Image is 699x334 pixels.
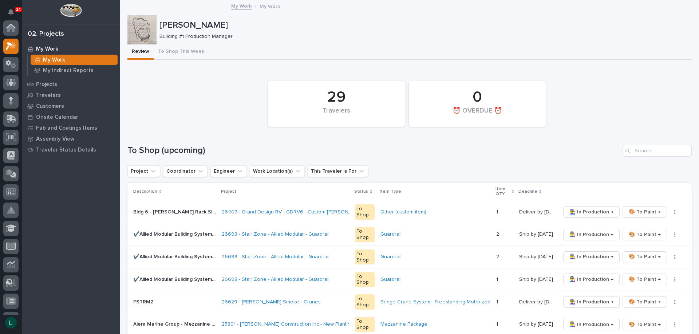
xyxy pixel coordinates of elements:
[36,114,78,121] p: Onsite Calendar
[355,294,374,310] div: To Shop
[496,230,501,237] p: 2
[222,276,329,283] a: 26698 - Stair Zone - Allied Modular - Guardrail
[496,208,499,215] p: 1
[127,291,692,313] tr: FSTRM2FSTRM2 26629 - [PERSON_NAME] Smoke - Cranes To ShopBridge Crane System - Freestanding Motor...
[569,320,613,329] span: 👨‍🏭 In Production →
[421,107,533,122] div: ⏰ OVERDUE ⏰
[3,4,19,20] button: Notifications
[22,122,120,133] a: Fab and Coatings Items
[496,320,499,327] p: 1
[563,296,620,308] button: 👨‍🏭 In Production →
[355,227,374,242] div: To Shop
[222,231,329,237] a: 26698 - Stair Zone - Allied Modular - Guardrail
[127,145,620,156] h1: To Shop (upcoming)
[623,319,667,330] button: 🎨 To Paint →
[380,276,402,283] a: Guardrail
[43,67,94,74] p: My Indirect Reports
[28,30,64,38] div: 02. Projects
[421,88,533,106] div: 0
[380,299,490,305] a: Bridge Crane System - Freestanding Motorized
[127,44,154,60] button: Review
[133,208,217,215] p: Bldg 6 - Lino Rack Slide Out Floors Revised
[133,188,157,196] p: Description
[355,204,374,220] div: To Shop
[355,249,374,265] div: To Shop
[127,268,692,291] tr: ✔️Allied Modular Building Systems - Guardrail 3✔️Allied Modular Building Systems - Guardrail 3 26...
[380,321,427,327] a: Mezzanine Package
[222,321,410,327] a: 25891 - [PERSON_NAME] Construction Inc - New Plant Setup - Mezzanine Project
[563,274,620,285] button: 👨‍🏭 In Production →
[563,319,620,330] button: 👨‍🏭 In Production →
[629,298,661,306] span: 🎨 To Paint →
[354,188,368,196] p: Status
[496,298,499,305] p: 1
[519,275,554,283] p: Ship by [DATE]
[154,44,209,60] button: To Shop This Week
[133,252,217,260] p: ✔️Allied Modular Building Systems - Guardrail 2
[518,188,537,196] p: Deadline
[280,107,392,122] div: Travelers
[623,145,692,157] input: Search
[22,144,120,155] a: Traveler Status Details
[380,254,402,260] a: Guardrail
[36,46,58,52] p: My Work
[280,88,392,106] div: 29
[569,230,613,239] span: 👨‍🏭 In Production →
[519,230,554,237] p: Ship by [DATE]
[36,81,57,88] p: Projects
[22,43,120,54] a: My Work
[22,101,120,111] a: Customers
[28,55,120,65] a: My Work
[43,57,65,63] p: My Work
[127,246,692,268] tr: ✔️Allied Modular Building Systems - Guardrail 2✔️Allied Modular Building Systems - Guardrail 2 26...
[36,125,97,131] p: Fab and Coatings Items
[629,252,661,261] span: 🎨 To Paint →
[569,298,613,306] span: 👨‍🏭 In Production →
[231,1,252,10] a: My Work
[260,2,280,10] p: My Work
[210,165,247,177] button: Engineer
[563,206,620,218] button: 👨‍🏭 In Production →
[16,7,21,12] p: 34
[519,298,556,305] p: Deliver by [DATE]
[36,136,74,142] p: Assembly View
[127,165,160,177] button: Project
[380,188,401,196] p: Item Type
[519,252,554,260] p: Ship by [DATE]
[163,165,208,177] button: Coordinator
[623,296,667,308] button: 🎨 To Paint →
[569,252,613,261] span: 👨‍🏭 In Production →
[629,230,661,239] span: 🎨 To Paint →
[60,4,82,17] img: Workspace Logo
[133,275,217,283] p: ✔️Allied Modular Building Systems - Guardrail 3
[519,208,556,215] p: Deliver by 8/29/25
[380,209,426,215] a: Other (custom item)
[569,275,613,284] span: 👨‍🏭 In Production →
[623,229,667,240] button: 🎨 To Paint →
[629,320,661,329] span: 🎨 To Paint →
[133,230,217,237] p: ✔️Allied Modular Building Systems - Guardrail 1
[222,299,321,305] a: 26629 - [PERSON_NAME] Smoke - Cranes
[159,34,686,40] p: Building #1 Production Manager
[127,201,692,223] tr: Bldg 6 - [PERSON_NAME] Rack Slide Out Floors RevisedBldg 6 - [PERSON_NAME] Rack Slide Out Floors ...
[127,223,692,246] tr: ✔️Allied Modular Building Systems - Guardrail 1✔️Allied Modular Building Systems - Guardrail 1 26...
[623,251,667,263] button: 🎨 To Paint →
[496,275,499,283] p: 1
[496,252,501,260] p: 2
[36,103,64,110] p: Customers
[495,185,510,199] p: Item QTY
[221,188,236,196] p: Project
[250,165,305,177] button: Work Location(s)
[3,315,19,330] button: users-avatar
[222,254,329,260] a: 26698 - Stair Zone - Allied Modular - Guardrail
[629,275,661,284] span: 🎨 To Paint →
[159,20,689,31] p: [PERSON_NAME]
[380,231,402,237] a: Guardrail
[22,111,120,122] a: Onsite Calendar
[36,147,96,153] p: Traveler Status Details
[563,229,620,240] button: 👨‍🏭 In Production →
[9,9,19,20] div: Notifications34
[22,79,120,90] a: Projects
[629,208,661,216] span: 🎨 To Paint →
